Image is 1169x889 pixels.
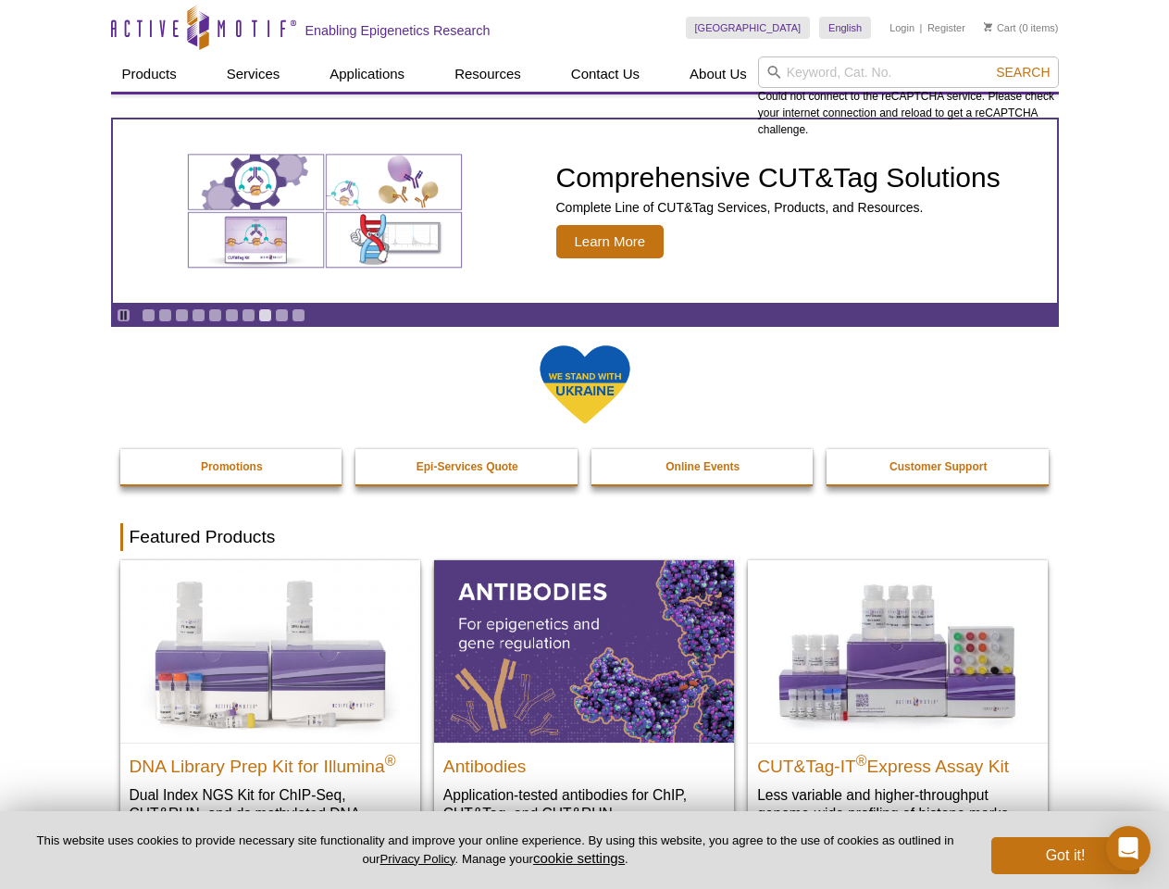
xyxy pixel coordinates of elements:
[417,460,518,473] strong: Epi-Services Quote
[591,449,815,484] a: Online Events
[889,460,987,473] strong: Customer Support
[318,56,416,92] a: Applications
[560,56,651,92] a: Contact Us
[533,850,625,866] button: cookie settings
[665,460,740,473] strong: Online Events
[355,449,579,484] a: Epi-Services Quote
[113,119,1057,303] a: Various genetic charts and diagrams. Comprehensive CUT&Tag Solutions Complete Line of CUT&Tag Ser...
[856,752,867,768] sup: ®
[434,560,734,841] a: All Antibodies Antibodies Application-tested antibodies for ChIP, CUT&Tag, and CUT&RUN.
[158,308,172,322] a: Go to slide 2
[984,21,1016,34] a: Cart
[120,449,344,484] a: Promotions
[927,21,965,34] a: Register
[686,17,811,39] a: [GEOGRAPHIC_DATA]
[305,22,491,39] h2: Enabling Epigenetics Research
[216,56,292,92] a: Services
[539,344,631,426] img: We Stand With Ukraine
[443,56,532,92] a: Resources
[556,225,665,258] span: Learn More
[120,560,420,742] img: DNA Library Prep Kit for Illumina
[984,17,1059,39] li: (0 items)
[186,153,464,269] img: Various genetic charts and diagrams.
[130,748,411,776] h2: DNA Library Prep Kit for Illumina
[120,523,1050,551] h2: Featured Products
[443,748,725,776] h2: Antibodies
[142,308,155,322] a: Go to slide 1
[111,56,188,92] a: Products
[819,17,871,39] a: English
[443,785,725,823] p: Application-tested antibodies for ChIP, CUT&Tag, and CUT&RUN.
[113,119,1057,303] article: Comprehensive CUT&Tag Solutions
[757,785,1038,823] p: Less variable and higher-throughput genome-wide profiling of histone marks​.
[201,460,263,473] strong: Promotions
[996,65,1050,80] span: Search
[678,56,758,92] a: About Us
[991,837,1139,874] button: Got it!
[120,560,420,859] a: DNA Library Prep Kit for Illumina DNA Library Prep Kit for Illumina® Dual Index NGS Kit for ChIP-...
[757,748,1038,776] h2: CUT&Tag-IT Express Assay Kit
[748,560,1048,841] a: CUT&Tag-IT® Express Assay Kit CUT&Tag-IT®Express Assay Kit Less variable and higher-throughput ge...
[748,560,1048,742] img: CUT&Tag-IT® Express Assay Kit
[292,308,305,322] a: Go to slide 10
[208,308,222,322] a: Go to slide 5
[175,308,189,322] a: Go to slide 3
[1106,826,1150,870] div: Open Intercom Messenger
[225,308,239,322] a: Go to slide 6
[379,852,454,866] a: Privacy Policy
[990,64,1055,81] button: Search
[889,21,914,34] a: Login
[434,560,734,742] img: All Antibodies
[275,308,289,322] a: Go to slide 9
[192,308,205,322] a: Go to slide 4
[920,17,923,39] li: |
[758,56,1059,138] div: Could not connect to the reCAPTCHA service. Please check your internet connection and reload to g...
[30,833,961,868] p: This website uses cookies to provide necessary site functionality and improve your online experie...
[242,308,255,322] a: Go to slide 7
[984,22,992,31] img: Your Cart
[117,308,131,322] a: Toggle autoplay
[258,308,272,322] a: Go to slide 8
[556,199,1001,216] p: Complete Line of CUT&Tag Services, Products, and Resources.
[556,164,1001,192] h2: Comprehensive CUT&Tag Solutions
[130,785,411,842] p: Dual Index NGS Kit for ChIP-Seq, CUT&RUN, and ds methylated DNA assays.
[758,56,1059,88] input: Keyword, Cat. No.
[827,449,1051,484] a: Customer Support
[385,752,396,768] sup: ®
